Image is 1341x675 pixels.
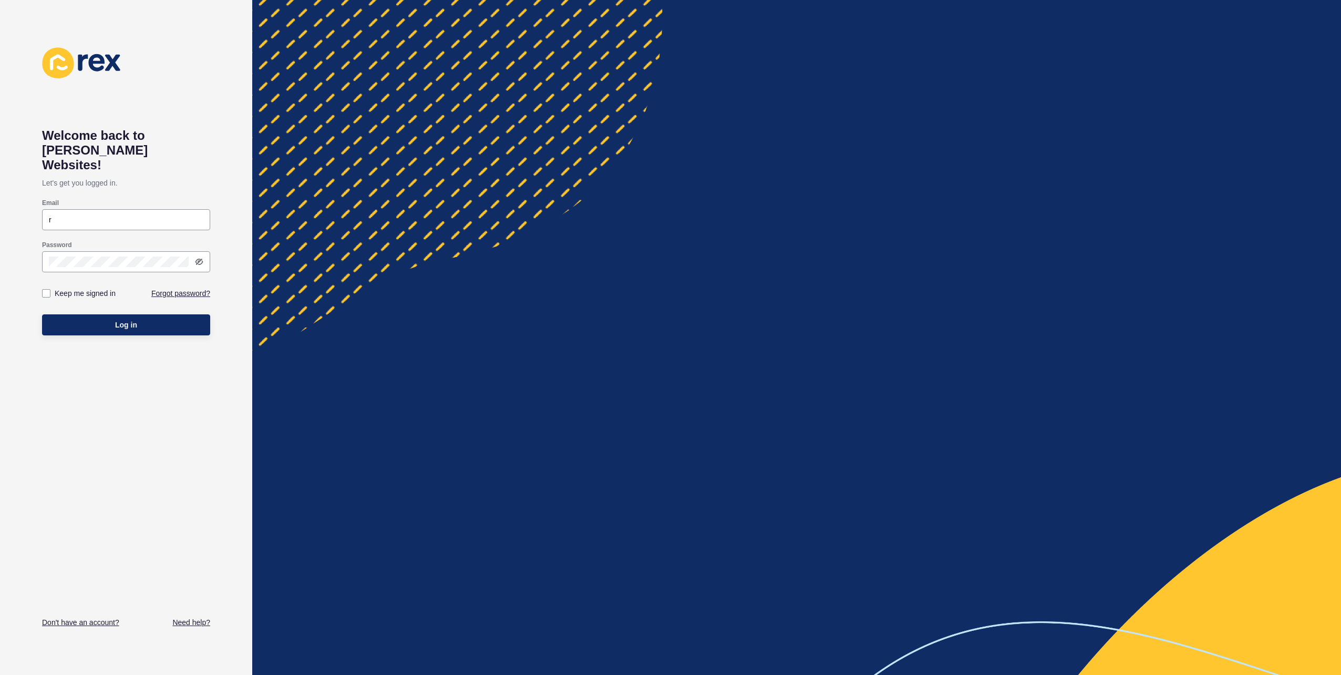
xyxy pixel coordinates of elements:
[42,172,210,193] p: Let's get you logged in.
[42,241,72,249] label: Password
[151,288,210,299] a: Forgot password?
[42,314,210,335] button: Log in
[49,214,203,225] input: e.g. name@company.com
[42,199,59,207] label: Email
[115,320,137,330] span: Log in
[55,288,116,299] label: Keep me signed in
[42,128,210,172] h1: Welcome back to [PERSON_NAME] Websites!
[42,617,119,628] a: Don't have an account?
[172,617,210,628] a: Need help?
